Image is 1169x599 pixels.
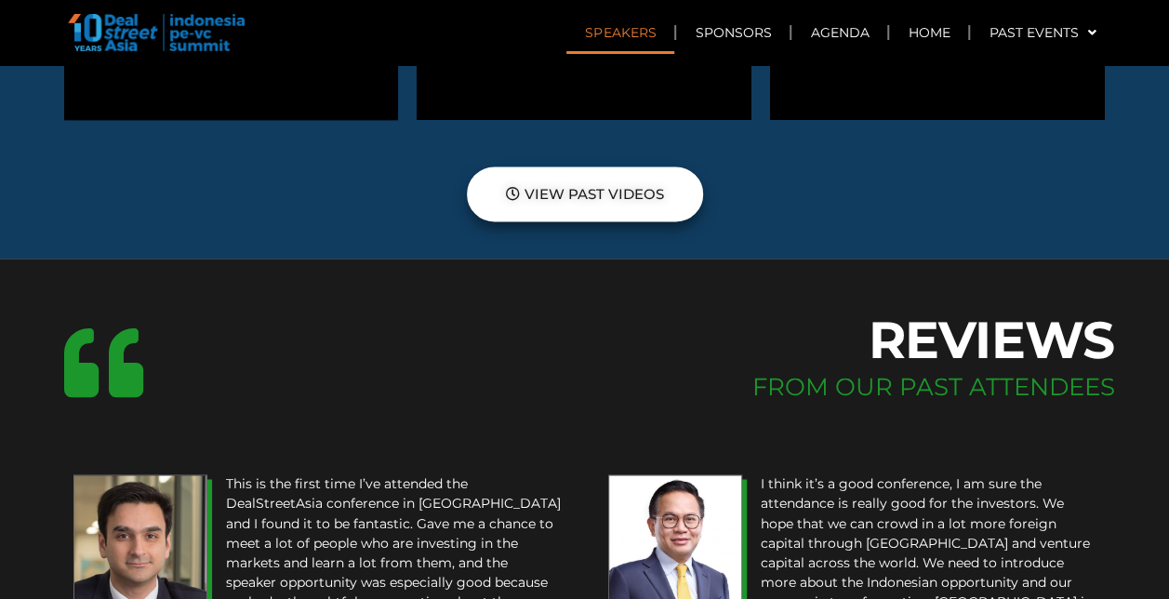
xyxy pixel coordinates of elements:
[868,314,1114,366] h2: REVIEWS
[566,11,674,54] a: Speakers
[752,372,1115,402] span: FROM OUR PAST ATTENDEES
[676,11,790,54] a: Sponsors
[791,11,887,54] a: Agenda
[467,166,703,221] a: VIEW PAST VIDEOS
[525,187,664,201] span: VIEW PAST VIDEOS
[970,11,1114,54] a: Past Events
[889,11,968,54] a: Home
